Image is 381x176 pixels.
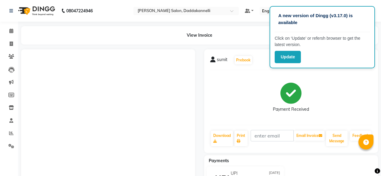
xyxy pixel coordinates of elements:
p: A new version of Dingg (v3.17.0) is available [278,12,366,26]
div: Payment Received [273,106,309,113]
span: Payments [209,158,229,163]
img: logo [15,2,57,19]
div: View Invoice [21,26,378,45]
p: Click on ‘Update’ or refersh browser to get the latest version. [275,35,370,48]
span: sumit [217,57,227,65]
button: Update [275,51,301,63]
button: Prebook [235,56,252,64]
b: 08047224946 [66,2,93,19]
a: Download [211,131,233,146]
a: Print [234,131,248,146]
button: Email Invoice [294,131,325,141]
a: Feedback [350,131,371,141]
iframe: chat widget [356,152,375,170]
button: Send Message [326,131,348,146]
input: enter email [251,130,294,141]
